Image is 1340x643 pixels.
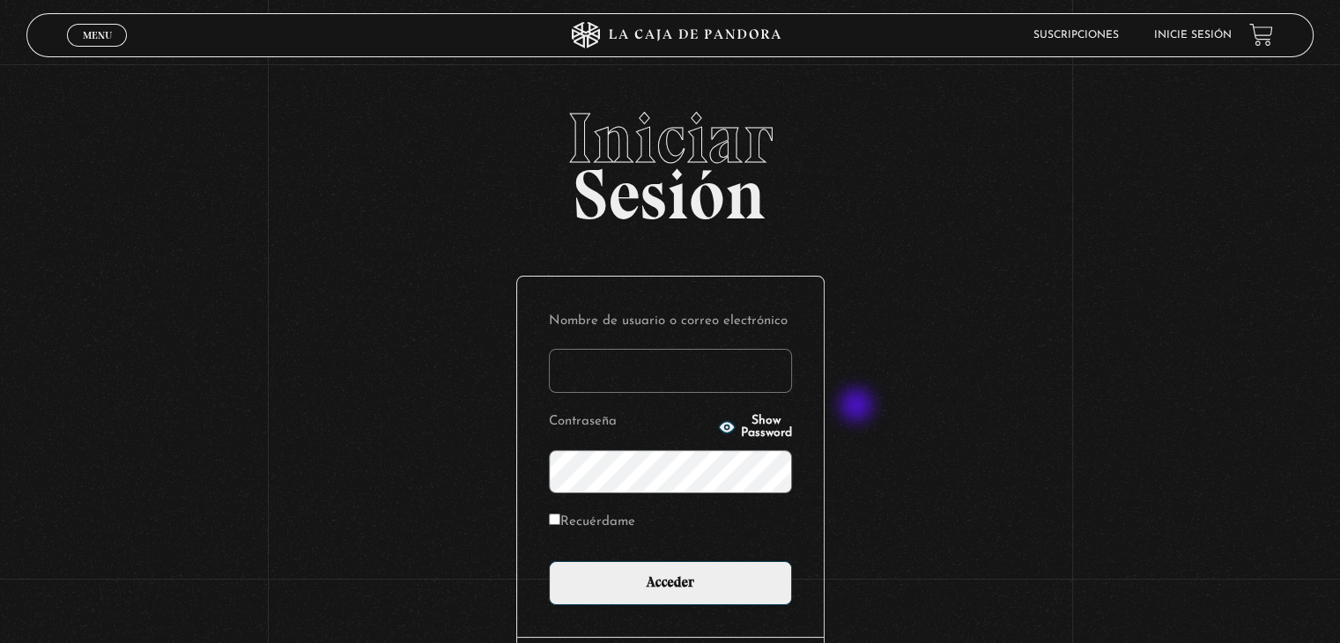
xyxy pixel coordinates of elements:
label: Nombre de usuario o correo electrónico [549,308,792,336]
input: Acceder [549,561,792,605]
label: Recuérdame [549,509,635,536]
a: Suscripciones [1033,30,1119,41]
h2: Sesión [26,103,1313,216]
span: Cerrar [77,44,118,56]
span: Menu [83,30,112,41]
a: View your shopping cart [1249,23,1273,47]
span: Iniciar [26,103,1313,174]
label: Contraseña [549,409,713,436]
a: Inicie sesión [1154,30,1232,41]
span: Show Password [741,415,792,440]
input: Recuérdame [549,514,560,525]
button: Show Password [718,415,792,440]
